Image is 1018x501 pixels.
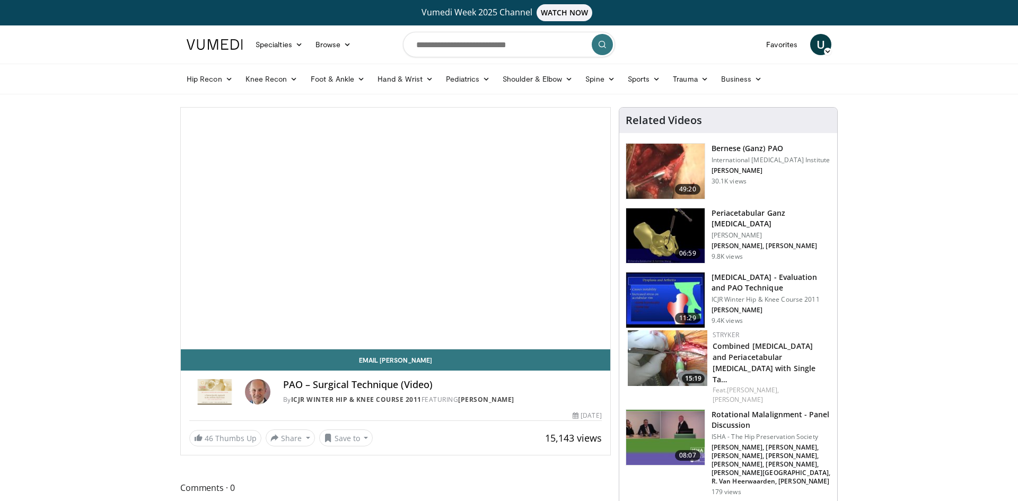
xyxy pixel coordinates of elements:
[626,273,705,328] img: 297930_0000_1.png.150x105_q85_crop-smart_upscale.jpg
[319,429,373,446] button: Save to
[727,385,779,394] a: [PERSON_NAME],
[189,430,261,446] a: 46 Thumbs Up
[715,68,769,90] a: Business
[371,68,440,90] a: Hand & Wrist
[239,68,304,90] a: Knee Recon
[626,143,831,199] a: 49:20 Bernese (Ganz) PAO International [MEDICAL_DATA] Institute [PERSON_NAME] 30.1K views
[545,432,602,444] span: 15,143 views
[291,395,422,404] a: ICJR Winter Hip & Knee Course 2011
[712,166,830,175] p: [PERSON_NAME]
[266,429,315,446] button: Share
[712,156,830,164] p: International [MEDICAL_DATA] Institute
[712,443,831,486] p: [PERSON_NAME], [PERSON_NAME], [PERSON_NAME], [PERSON_NAME], [PERSON_NAME], [PERSON_NAME], [PERSON...
[712,295,831,304] p: ICJR Winter Hip & Knee Course 2011
[713,395,763,404] a: [PERSON_NAME]
[245,379,270,405] img: Avatar
[712,231,831,240] p: [PERSON_NAME]
[440,68,496,90] a: Pediatrics
[712,242,831,250] p: [PERSON_NAME], [PERSON_NAME]
[626,144,705,199] img: Clohisy_PAO_1.png.150x105_q85_crop-smart_upscale.jpg
[180,481,611,495] span: Comments 0
[537,4,593,21] span: WATCH NOW
[712,306,831,314] p: [PERSON_NAME]
[713,330,739,339] a: Stryker
[309,34,358,55] a: Browse
[682,374,705,383] span: 15:19
[283,379,602,391] h4: PAO – Surgical Technique (Video)
[180,68,239,90] a: Hip Recon
[666,68,715,90] a: Trauma
[760,34,804,55] a: Favorites
[579,68,621,90] a: Spine
[626,208,705,263] img: db605aaa-8f3e-4b74-9e59-83a35179dada.150x105_q85_crop-smart_upscale.jpg
[712,433,831,441] p: ISHA - The Hip Preservation Society
[403,32,615,57] input: Search topics, interventions
[713,341,816,384] a: Combined [MEDICAL_DATA] and Periacetabular [MEDICAL_DATA] with Single Ta…
[713,385,829,405] div: Feat.
[712,409,831,430] h3: Rotational Malalignment - Panel Discussion
[249,34,309,55] a: Specialties
[712,143,830,154] h3: Bernese (Ganz) PAO
[621,68,667,90] a: Sports
[675,313,700,323] span: 11:29
[675,184,700,195] span: 49:20
[712,208,831,229] h3: Periacetabular Ganz [MEDICAL_DATA]
[626,410,705,465] img: 68e87346-f5b9-4ec7-a4b4-d99762ad16de.150x105_q85_crop-smart_upscale.jpg
[712,488,741,496] p: 179 views
[712,177,747,186] p: 30.1K views
[712,272,831,293] h3: [MEDICAL_DATA] - Evaluation and PAO Technique
[626,409,831,496] a: 08:07 Rotational Malalignment - Panel Discussion ISHA - The Hip Preservation Society [PERSON_NAME...
[283,395,602,405] div: By FEATURING
[628,330,707,386] a: 15:19
[626,114,702,127] h4: Related Videos
[573,411,601,420] div: [DATE]
[675,450,700,461] span: 08:07
[675,248,700,259] span: 06:59
[181,108,610,349] video-js: Video Player
[458,395,514,404] a: [PERSON_NAME]
[189,379,241,405] img: ICJR Winter Hip & Knee Course 2011
[304,68,372,90] a: Foot & Ankle
[188,4,830,21] a: Vumedi Week 2025 ChannelWATCH NOW
[181,349,610,371] a: Email [PERSON_NAME]
[626,208,831,264] a: 06:59 Periacetabular Ganz [MEDICAL_DATA] [PERSON_NAME] [PERSON_NAME], [PERSON_NAME] 9.8K views
[712,317,743,325] p: 9.4K views
[205,433,213,443] span: 46
[187,39,243,50] img: VuMedi Logo
[628,330,707,386] img: 57874994-f324-4126-a1d1-641caa1ad672.150x105_q85_crop-smart_upscale.jpg
[712,252,743,261] p: 9.8K views
[626,272,831,328] a: 11:29 [MEDICAL_DATA] - Evaluation and PAO Technique ICJR Winter Hip & Knee Course 2011 [PERSON_NA...
[810,34,831,55] a: U
[496,68,579,90] a: Shoulder & Elbow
